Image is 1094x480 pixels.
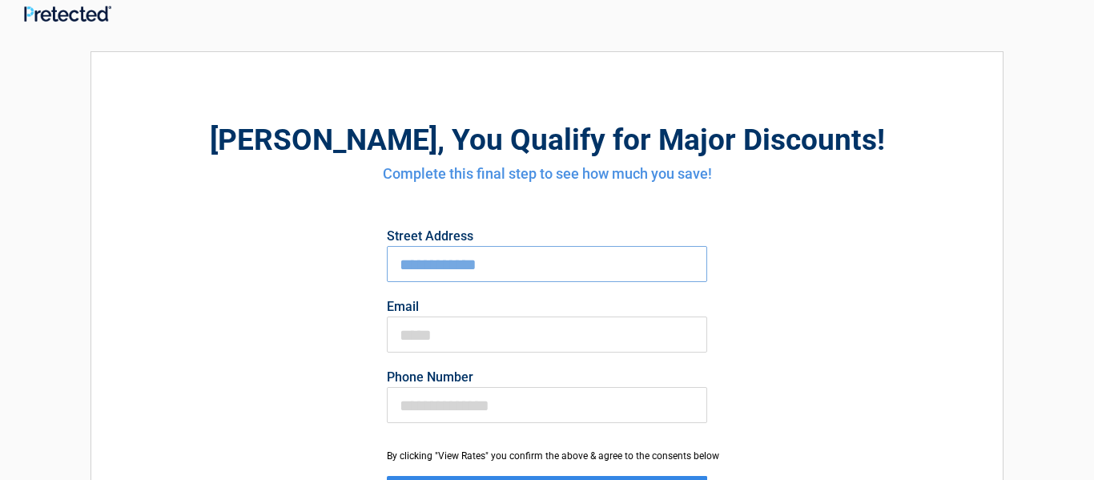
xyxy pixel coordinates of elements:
[387,449,707,463] div: By clicking "View Rates" you confirm the above & agree to the consents below
[387,371,707,384] label: Phone Number
[387,230,707,243] label: Street Address
[179,120,915,159] h2: , You Qualify for Major Discounts!
[24,6,111,22] img: Main Logo
[210,123,437,157] span: [PERSON_NAME]
[387,301,707,313] label: Email
[179,163,915,184] h4: Complete this final step to see how much you save!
